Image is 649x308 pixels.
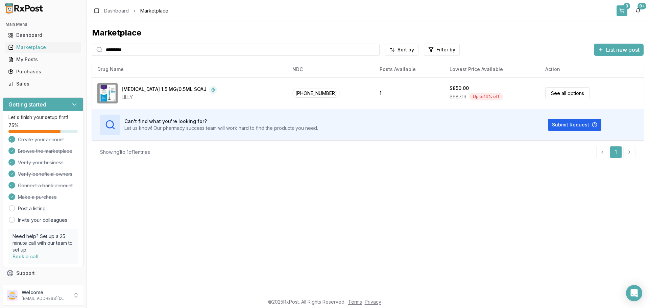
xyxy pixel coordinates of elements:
[18,205,46,212] a: Post a listing
[18,148,72,155] span: Browse the marketplace
[5,41,81,53] a: Marketplace
[104,7,129,14] a: Dashboard
[22,296,69,301] p: [EMAIL_ADDRESS][DOMAIN_NAME]
[450,85,469,92] div: $850.00
[5,66,81,78] a: Purchases
[287,61,374,77] th: NDC
[610,146,622,158] a: 1
[122,86,207,94] div: [MEDICAL_DATA] 1.5 MG/0.5ML SOAJ
[5,78,81,90] a: Sales
[124,118,318,125] h3: Can't find what you're looking for?
[398,46,414,53] span: Sort by
[3,54,83,65] button: My Posts
[374,77,444,109] td: 1
[124,125,318,132] p: Let us know! Our pharmacy success team will work hard to find the products you need.
[5,29,81,41] a: Dashboard
[545,87,590,99] a: See all options
[596,146,635,158] nav: pagination
[374,61,444,77] th: Posts Available
[594,44,644,56] button: List new post
[18,182,73,189] span: Connect a bank account
[140,7,168,14] span: Marketplace
[92,61,287,77] th: Drug Name
[18,171,72,177] span: Verify beneficial owners
[594,47,644,54] a: List new post
[18,159,64,166] span: Verify your business
[385,44,418,56] button: Sort by
[444,61,540,77] th: Lowest Price Available
[100,149,150,156] div: Showing 1 to 1 of 1 entries
[13,254,39,259] a: Book a call
[8,122,19,129] span: 75 %
[13,233,74,253] p: Need help? Set up a 25 minute call with our team to set up.
[626,285,642,301] div: Open Intercom Messenger
[617,5,627,16] button: 3
[606,46,640,54] span: List new post
[5,22,81,27] h2: Main Menu
[8,80,78,87] div: Sales
[97,83,118,103] img: Trulicity 1.5 MG/0.5ML SOAJ
[3,3,46,14] img: RxPost Logo
[638,3,646,9] div: 9+
[3,267,83,279] button: Support
[8,32,78,39] div: Dashboard
[104,7,168,14] nav: breadcrumb
[469,93,503,100] div: Up to 14 % off
[548,119,601,131] button: Submit Request
[3,30,83,41] button: Dashboard
[8,68,78,75] div: Purchases
[3,42,83,53] button: Marketplace
[450,93,466,100] span: $987.19
[8,114,78,121] p: Let's finish your setup first!
[8,100,46,109] h3: Getting started
[623,3,630,9] div: 3
[18,217,67,223] a: Invite your colleagues
[18,194,57,200] span: Make a purchase
[8,56,78,63] div: My Posts
[22,289,69,296] p: Welcome
[16,282,39,289] span: Feedback
[436,46,455,53] span: Filter by
[8,44,78,51] div: Marketplace
[348,299,362,305] a: Terms
[18,136,64,143] span: Create your account
[122,94,217,101] div: LILLY
[7,290,18,301] img: User avatar
[3,66,83,77] button: Purchases
[633,5,644,16] button: 9+
[5,53,81,66] a: My Posts
[540,61,644,77] th: Action
[3,279,83,291] button: Feedback
[3,78,83,89] button: Sales
[365,299,381,305] a: Privacy
[292,89,340,98] span: [PHONE_NUMBER]
[92,27,644,38] div: Marketplace
[424,44,460,56] button: Filter by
